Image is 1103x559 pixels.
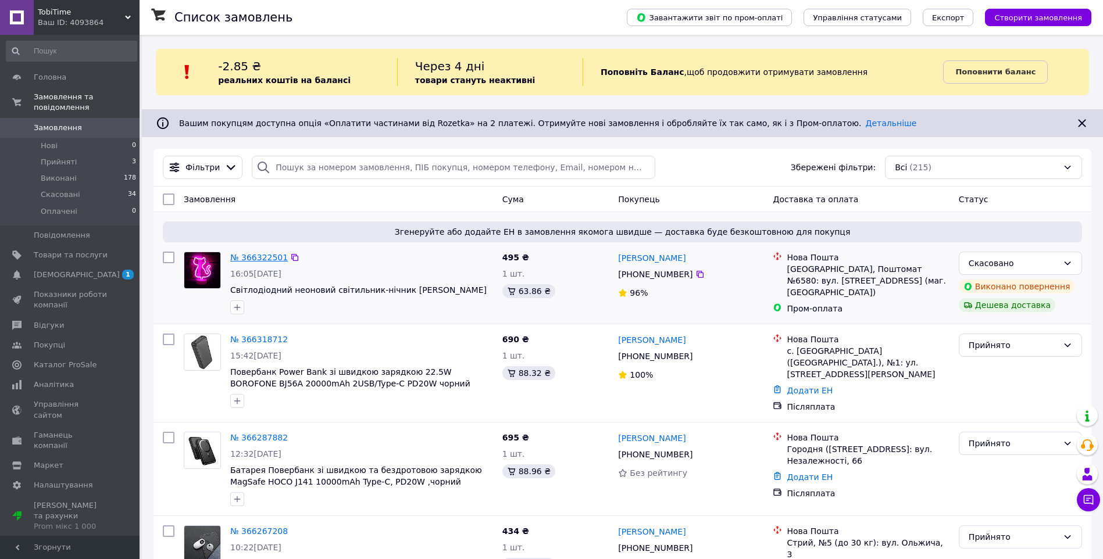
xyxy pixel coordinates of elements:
[218,59,261,73] span: -2.85 ₴
[969,531,1058,543] div: Прийнято
[184,432,220,468] img: Фото товару
[932,13,965,22] span: Експорт
[787,472,833,482] a: Додати ЕН
[174,10,292,24] h1: Список замовлень
[502,335,529,344] span: 690 ₴
[502,366,555,380] div: 88.32 ₴
[618,195,659,204] span: Покупець
[787,252,949,263] div: Нова Пошта
[502,253,529,262] span: 495 ₴
[616,446,695,463] div: [PHONE_NUMBER]
[955,67,1036,76] b: Поповнити баланс
[38,17,140,28] div: Ваш ID: 4093864
[34,430,108,451] span: Гаманець компанії
[185,162,220,173] span: Фільтри
[787,386,833,395] a: Додати ЕН
[34,230,90,241] span: Повідомлення
[985,9,1091,26] button: Створити замовлення
[502,543,525,552] span: 1 шт.
[230,335,288,344] a: № 366318712
[923,9,974,26] button: Експорт
[38,7,125,17] span: TobiTime
[959,298,1055,312] div: Дешева доставка
[959,195,988,204] span: Статус
[415,59,485,73] span: Через 4 дні
[618,334,686,346] a: [PERSON_NAME]
[132,206,136,217] span: 0
[636,12,783,23] span: Завантажити звіт по пром-оплаті
[502,449,525,458] span: 1 шт.
[791,162,876,173] span: Збережені фільтри:
[787,263,949,298] div: [GEOGRAPHIC_DATA], Поштомат №6580: вул. [STREET_ADDRESS] (маг. [GEOGRAPHIC_DATA])
[502,351,525,360] span: 1 шт.
[616,540,695,556] div: [PHONE_NUMBER]
[502,464,555,478] div: 88.96 ₴
[618,252,686,264] a: [PERSON_NAME]
[230,253,288,262] a: № 366322501
[167,226,1077,238] span: Згенеруйте або додайте ЕН в замовлення якомога швидше — доставка буде безкоштовною для покупця
[34,399,108,420] span: Управління сайтом
[34,270,120,280] span: [DEMOGRAPHIC_DATA]
[186,334,219,370] img: Фото товару
[34,500,108,532] span: [PERSON_NAME] та рахунки
[132,157,136,167] span: 3
[34,72,66,83] span: Головна
[122,270,134,279] span: 1
[502,433,529,442] span: 695 ₴
[34,480,93,490] span: Налаштування
[601,67,684,77] b: Поповніть Баланс
[616,266,695,282] div: [PHONE_NUMBER]
[34,521,108,532] div: Prom мікс 1 000
[630,468,687,478] span: Без рейтингу
[34,320,64,331] span: Відгуки
[184,252,220,288] img: Фото товару
[230,285,487,295] a: Світлодіодний неоновий світильник-нічник [PERSON_NAME]
[184,252,221,289] a: Фото товару
[34,360,97,370] span: Каталог ProSale
[34,250,108,260] span: Товари та послуги
[959,279,1075,293] div: Виконано повернення
[230,367,470,388] a: Повербанк Power Bank зі швидкою зарядкою 22.5W BOROFONE BJ56A 20000mAh 2USB/Type-C PD20W чорний
[969,257,1058,270] div: Скасовано
[34,123,82,133] span: Замовлення
[969,437,1058,450] div: Прийнято
[787,432,949,443] div: Нова Пошта
[230,351,281,360] span: 15:42[DATE]
[6,41,137,62] input: Пошук
[184,432,221,469] a: Фото товару
[773,195,858,204] span: Доставка та оплата
[618,526,686,537] a: [PERSON_NAME]
[230,449,281,458] span: 12:32[DATE]
[1077,488,1100,511] button: Чат з покупцем
[866,119,917,128] a: Детальніше
[132,141,136,151] span: 0
[34,340,65,350] span: Покупці
[804,9,911,26] button: Управління статусами
[34,92,140,113] span: Замовлення та повідомлення
[787,303,949,314] div: Пром-оплата
[184,195,235,204] span: Замовлення
[230,543,281,552] span: 10:22[DATE]
[41,173,77,184] span: Виконані
[34,289,108,310] span: Показники роботи компанії
[124,173,136,184] span: 178
[787,401,949,413] div: Післяплата
[34,460,63,471] span: Маркет
[787,345,949,380] div: с. [GEOGRAPHIC_DATA] ([GEOGRAPHIC_DATA].), №1: ул. [STREET_ADDRESS][PERSON_NAME]
[252,156,655,179] input: Пошук за номером замовлення, ПІБ покупця, номером телефону, Email, номером накладної
[41,157,77,167] span: Прийняті
[179,63,196,81] img: :exclamation:
[502,284,555,298] div: 63.86 ₴
[616,348,695,364] div: [PHONE_NUMBER]
[630,288,648,298] span: 96%
[502,269,525,278] span: 1 шт.
[415,76,536,85] b: товари стануть неактивні
[627,9,792,26] button: Завантажити звіт по пром-оплаті
[179,119,916,128] span: Вашим покупцям доступна опція «Оплатити частинами від Rozetka» на 2 платежі. Отримуйте нові замов...
[184,334,221,371] a: Фото товару
[909,163,931,172] span: (215)
[34,379,74,390] span: Аналітика
[230,465,482,486] a: Батарея Повербанк зі швидкою та бездротовою зарядкою MagSafe HOCO J141 10000mAh Type-C, PD20W ,чо...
